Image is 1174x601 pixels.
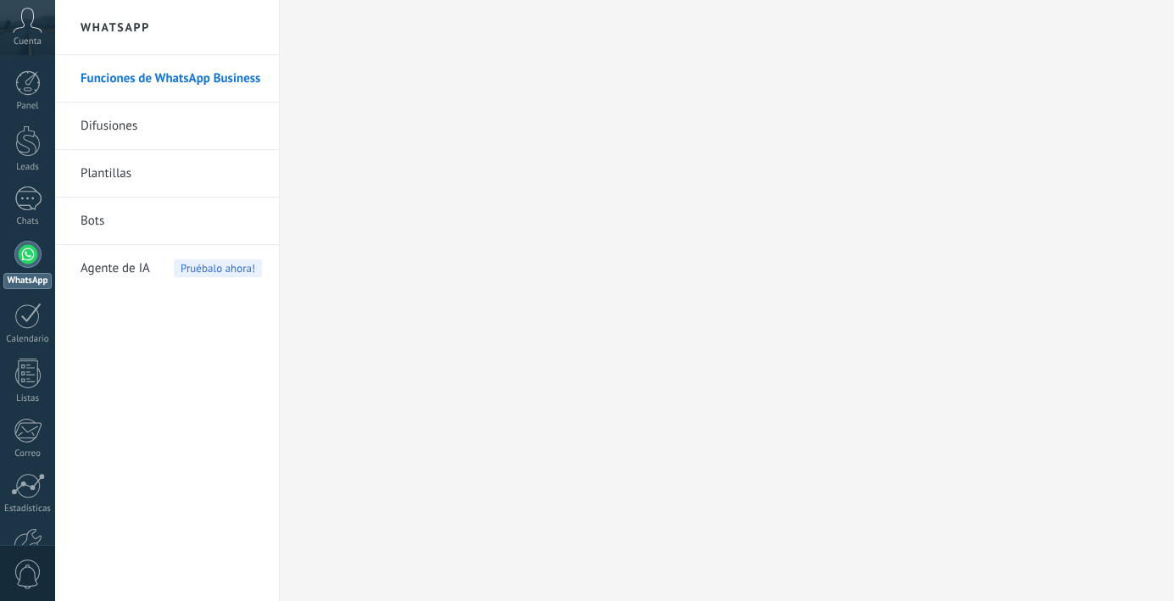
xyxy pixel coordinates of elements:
[81,245,150,292] span: Agente de IA
[55,103,279,150] li: Difusiones
[3,216,53,227] div: Chats
[3,448,53,459] div: Correo
[55,150,279,198] li: Plantillas
[3,504,53,515] div: Estadísticas
[3,334,53,345] div: Calendario
[81,55,262,103] a: Funciones de WhatsApp Business
[81,198,262,245] a: Bots
[3,162,53,173] div: Leads
[3,101,53,112] div: Panel
[81,245,262,292] a: Agente de IA Pruébalo ahora!
[14,36,42,47] span: Cuenta
[3,393,53,404] div: Listas
[55,55,279,103] li: Funciones de WhatsApp Business
[81,103,262,150] a: Difusiones
[55,198,279,245] li: Bots
[81,150,262,198] a: Plantillas
[55,245,279,292] li: Agente de IA
[174,259,262,277] span: Pruébalo ahora!
[3,273,52,289] div: WhatsApp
